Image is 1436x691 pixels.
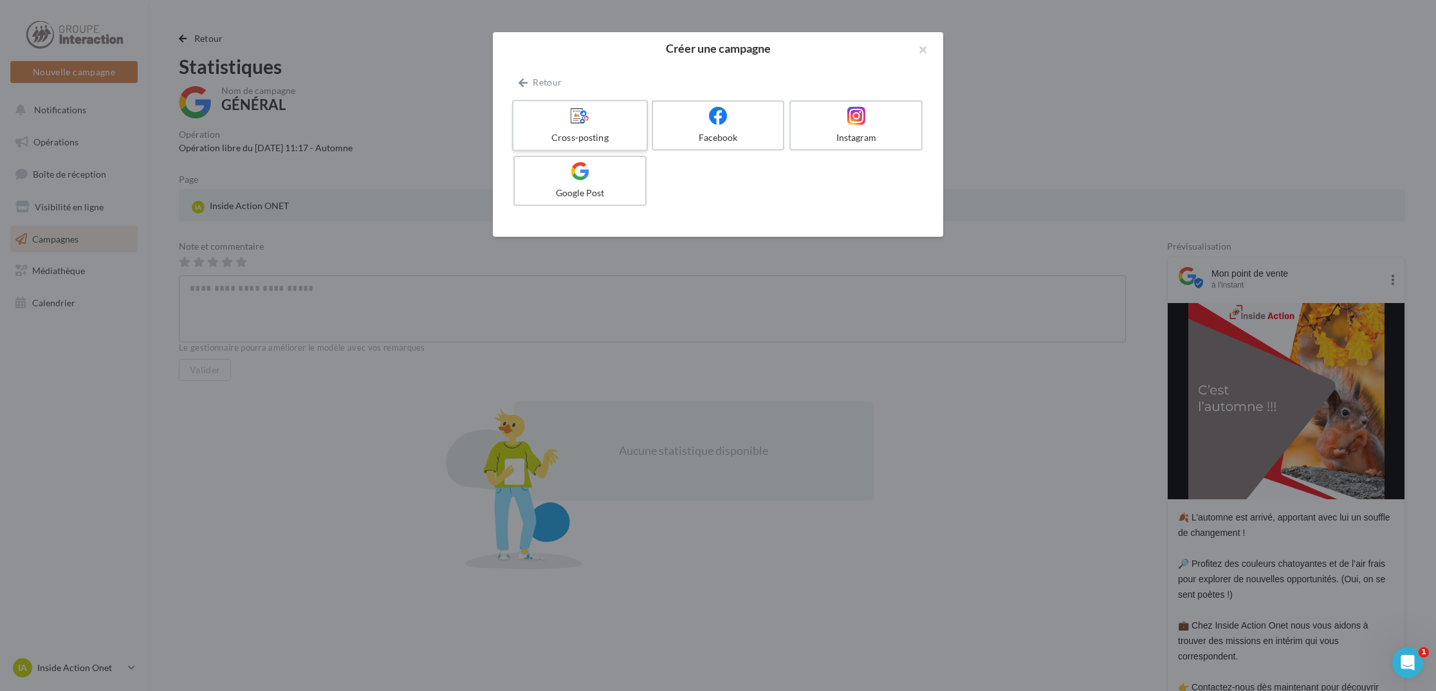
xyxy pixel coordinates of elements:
[1392,647,1423,678] iframe: Intercom live chat
[519,131,641,144] div: Cross-posting
[1419,647,1429,658] span: 1
[796,131,916,144] div: Instagram
[520,187,640,199] div: Google Post
[513,75,567,90] button: Retour
[513,42,923,54] h2: Créer une campagne
[658,131,778,144] div: Facebook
